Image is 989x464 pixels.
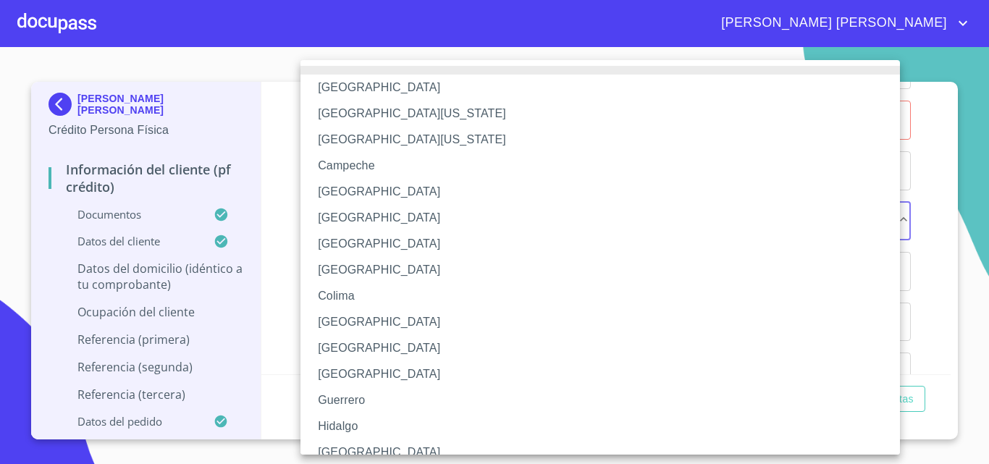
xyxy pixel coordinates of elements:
li: Hidalgo [300,413,911,439]
li: Guerrero [300,387,911,413]
li: [GEOGRAPHIC_DATA] [300,361,911,387]
li: Colima [300,283,911,309]
li: [GEOGRAPHIC_DATA] [300,335,911,361]
li: [GEOGRAPHIC_DATA] [300,75,911,101]
li: [GEOGRAPHIC_DATA] [300,179,911,205]
li: [GEOGRAPHIC_DATA] [300,205,911,231]
li: [GEOGRAPHIC_DATA][US_STATE] [300,127,911,153]
li: [GEOGRAPHIC_DATA] [300,257,911,283]
li: [GEOGRAPHIC_DATA] [300,309,911,335]
li: [GEOGRAPHIC_DATA] [300,231,911,257]
li: [GEOGRAPHIC_DATA][US_STATE] [300,101,911,127]
li: Campeche [300,153,911,179]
